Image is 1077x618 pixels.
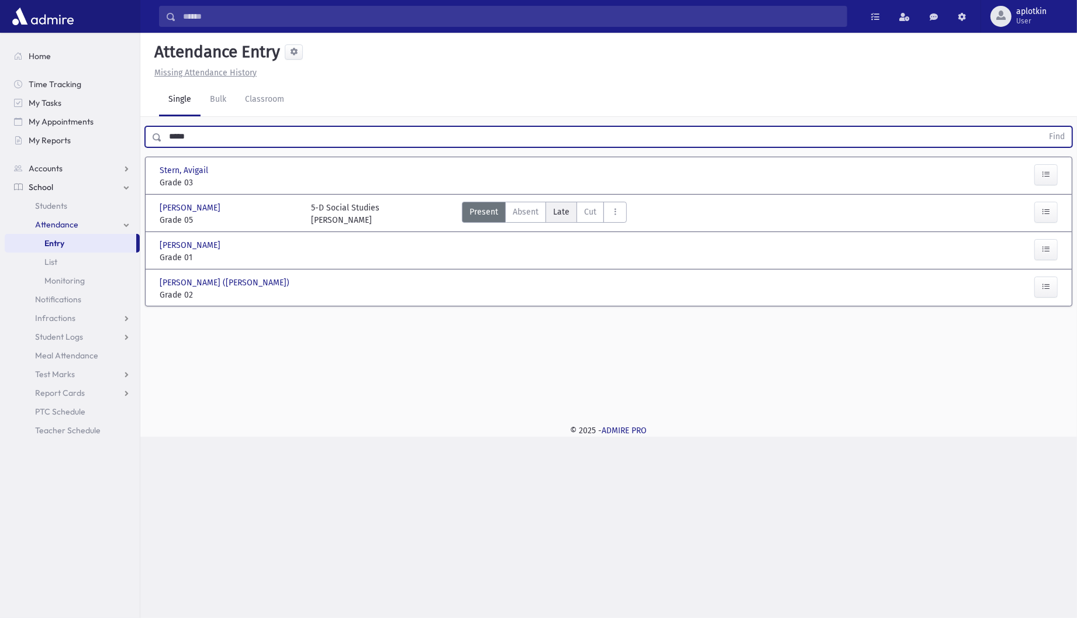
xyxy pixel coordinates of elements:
[5,402,140,421] a: PTC Schedule
[470,206,498,218] span: Present
[159,424,1058,437] div: © 2025 -
[5,253,140,271] a: List
[1016,16,1047,26] span: User
[154,68,257,78] u: Missing Attendance History
[150,42,280,62] h5: Attendance Entry
[35,294,81,305] span: Notifications
[5,309,140,327] a: Infractions
[9,5,77,28] img: AdmirePro
[5,365,140,384] a: Test Marks
[44,238,64,248] span: Entry
[5,75,140,94] a: Time Tracking
[5,290,140,309] a: Notifications
[35,388,85,398] span: Report Cards
[35,219,78,230] span: Attendance
[29,182,53,192] span: School
[5,234,136,253] a: Entry
[602,426,647,436] a: ADMIRE PRO
[35,313,75,323] span: Infractions
[5,178,140,196] a: School
[29,116,94,127] span: My Appointments
[35,425,101,436] span: Teacher Schedule
[160,251,299,264] span: Grade 01
[160,214,299,226] span: Grade 05
[5,94,140,112] a: My Tasks
[160,289,299,301] span: Grade 02
[150,68,257,78] a: Missing Attendance History
[5,159,140,178] a: Accounts
[44,257,57,267] span: List
[236,84,294,116] a: Classroom
[176,6,847,27] input: Search
[29,98,61,108] span: My Tasks
[35,350,98,361] span: Meal Attendance
[5,421,140,440] a: Teacher Schedule
[160,202,223,214] span: [PERSON_NAME]
[160,277,292,289] span: [PERSON_NAME] ([PERSON_NAME])
[584,206,596,218] span: Cut
[5,131,140,150] a: My Reports
[5,215,140,234] a: Attendance
[160,164,210,177] span: Stern, Avigail
[159,84,201,116] a: Single
[5,384,140,402] a: Report Cards
[462,202,627,226] div: AttTypes
[160,239,223,251] span: [PERSON_NAME]
[1016,7,1047,16] span: aplotkin
[201,84,236,116] a: Bulk
[5,346,140,365] a: Meal Attendance
[5,112,140,131] a: My Appointments
[35,332,83,342] span: Student Logs
[35,406,85,417] span: PTC Schedule
[29,163,63,174] span: Accounts
[1042,127,1072,147] button: Find
[160,177,299,189] span: Grade 03
[5,271,140,290] a: Monitoring
[5,196,140,215] a: Students
[29,79,81,89] span: Time Tracking
[29,51,51,61] span: Home
[44,275,85,286] span: Monitoring
[5,327,140,346] a: Student Logs
[553,206,569,218] span: Late
[311,202,379,226] div: 5-D Social Studies [PERSON_NAME]
[35,201,67,211] span: Students
[29,135,71,146] span: My Reports
[513,206,538,218] span: Absent
[5,47,140,65] a: Home
[35,369,75,379] span: Test Marks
